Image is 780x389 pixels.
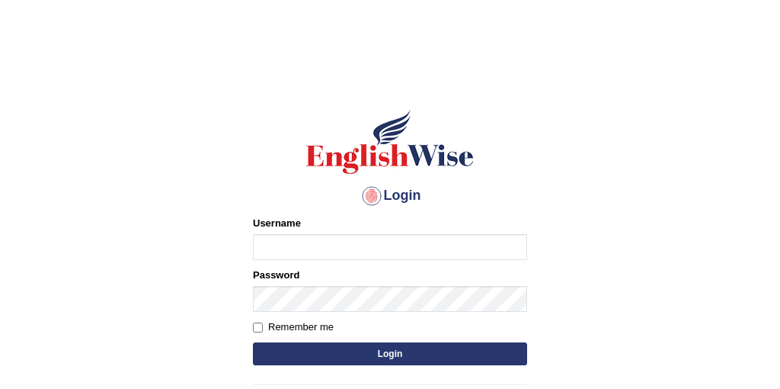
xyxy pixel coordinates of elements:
button: Login [253,342,527,365]
input: Remember me [253,323,263,333]
label: Remember me [253,320,334,335]
h4: Login [253,184,527,208]
label: Password [253,268,299,282]
label: Username [253,216,301,230]
img: Logo of English Wise sign in for intelligent practice with AI [303,108,477,176]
